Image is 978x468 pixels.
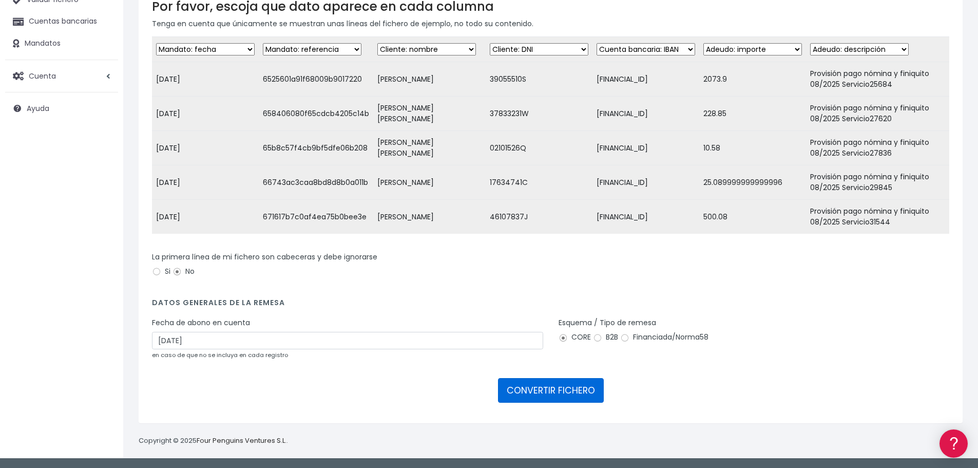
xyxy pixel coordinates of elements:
td: [FINANCIAL_ID] [592,165,699,200]
td: 46107837J [486,200,592,234]
td: [DATE] [152,200,259,234]
td: [PERSON_NAME] [373,165,486,200]
a: Ayuda [5,98,118,119]
td: 671617b7c0af4ea75b0bee3e [259,200,373,234]
td: Provisión pago nómina y finiquito 08/2025 Servicio27620 [806,97,949,131]
p: Tenga en cuenta que únicamente se muestran unas líneas del fichero de ejemplo, no todo su contenido. [152,18,949,29]
a: Formatos [10,130,195,146]
p: Copyright © 2025 . [139,436,288,446]
td: [PERSON_NAME] [PERSON_NAME] [373,131,486,165]
td: 6525601a91f68009b9017220 [259,62,373,97]
td: 25.089999999999996 [699,165,806,200]
label: Financiada/Norma58 [620,332,708,343]
td: 17634741C [486,165,592,200]
td: 37833231W [486,97,592,131]
td: [DATE] [152,131,259,165]
a: API [10,263,195,278]
a: Perfiles de empresas [10,178,195,194]
td: 10.58 [699,131,806,165]
a: General [10,220,195,236]
label: B2B [593,332,618,343]
td: Provisión pago nómina y finiquito 08/2025 Servicio31544 [806,200,949,234]
td: 228.85 [699,97,806,131]
td: [FINANCIAL_ID] [592,131,699,165]
a: Cuenta [5,65,118,87]
div: Convertir ficheros [10,114,195,123]
a: Información general [10,87,195,103]
h4: Datos generales de la remesa [152,298,949,312]
td: [FINANCIAL_ID] [592,97,699,131]
a: Problemas habituales [10,146,195,162]
button: CONVERTIR FICHERO [498,378,604,403]
a: Videotutoriales [10,162,195,178]
label: Si [152,266,170,277]
td: Provisión pago nómina y finiquito 08/2025 Servicio29845 [806,165,949,200]
td: 658406080f65cdcb4205c14b [259,97,373,131]
td: [FINANCIAL_ID] [592,200,699,234]
a: POWERED BY ENCHANT [141,296,198,306]
a: Mandatos [5,33,118,54]
label: Fecha de abono en cuenta [152,317,250,328]
label: La primera línea de mi fichero son cabeceras y debe ignorarse [152,252,377,263]
td: 500.08 [699,200,806,234]
td: [PERSON_NAME] [373,200,486,234]
td: [DATE] [152,97,259,131]
div: Facturación [10,204,195,214]
td: 2073.9 [699,62,806,97]
button: Contáctanos [10,275,195,293]
td: [PERSON_NAME] [373,62,486,97]
td: 66743ac3caa8bd8d8b0a011b [259,165,373,200]
a: Four Penguins Ventures S.L. [197,436,286,445]
td: 39055510S [486,62,592,97]
td: [DATE] [152,62,259,97]
td: Provisión pago nómina y finiquito 08/2025 Servicio25684 [806,62,949,97]
label: No [172,266,195,277]
td: 65b8c57f4cb9bf5dfe06b208 [259,131,373,165]
div: Información general [10,71,195,81]
label: Esquema / Tipo de remesa [559,317,656,328]
span: Cuenta [29,70,56,81]
td: [PERSON_NAME] [PERSON_NAME] [373,97,486,131]
td: Provisión pago nómina y finiquito 08/2025 Servicio27836 [806,131,949,165]
td: 02101526Q [486,131,592,165]
td: [FINANCIAL_ID] [592,62,699,97]
small: en caso de que no se incluya en cada registro [152,351,288,359]
td: [DATE] [152,165,259,200]
span: Ayuda [27,103,49,114]
a: Cuentas bancarias [5,11,118,32]
label: CORE [559,332,591,343]
div: Programadores [10,247,195,256]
